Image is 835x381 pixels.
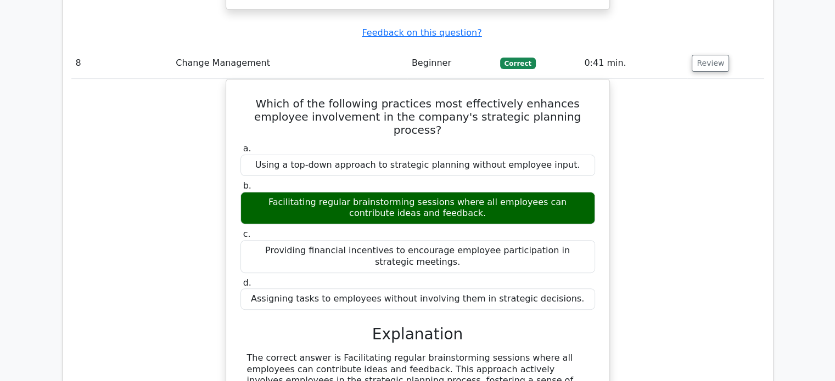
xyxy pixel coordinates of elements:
[500,58,536,69] span: Correct
[240,155,595,176] div: Using a top-down approach to strategic planning without employee input.
[362,27,481,38] a: Feedback on this question?
[692,55,729,72] button: Review
[240,240,595,273] div: Providing financial incentives to encourage employee participation in strategic meetings.
[171,48,407,79] td: Change Management
[243,180,251,191] span: b.
[71,48,172,79] td: 8
[247,325,589,344] h3: Explanation
[240,192,595,225] div: Facilitating regular brainstorming sessions where all employees can contribute ideas and feedback.
[407,48,496,79] td: Beginner
[243,229,251,239] span: c.
[243,143,251,153] span: a.
[240,288,595,310] div: Assigning tasks to employees without involving them in strategic decisions.
[239,97,596,137] h5: Which of the following practices most effectively enhances employee involvement in the company's ...
[243,277,251,288] span: d.
[580,48,687,79] td: 0:41 min.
